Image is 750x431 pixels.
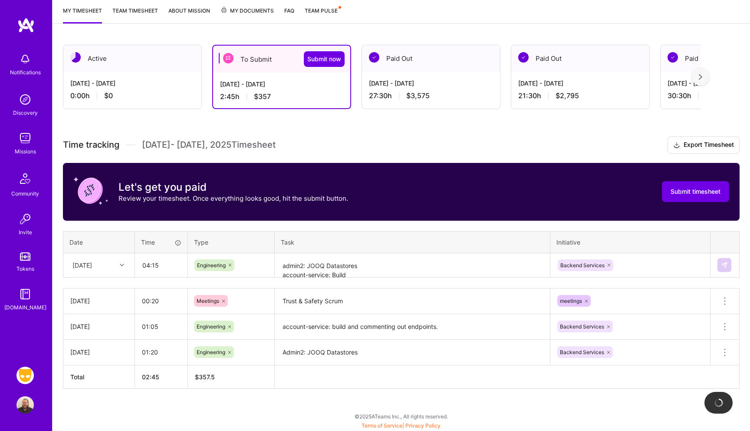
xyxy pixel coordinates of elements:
button: Export Timesheet [668,136,740,154]
i: icon Download [673,141,680,150]
div: [DATE] [70,348,128,357]
div: [DATE] - [DATE] [70,79,194,88]
img: Community [15,168,36,189]
div: Missions [15,147,36,156]
span: $ 357.5 [195,373,215,381]
a: About Mission [168,6,210,23]
img: loading [713,397,724,408]
div: Time [141,238,181,247]
span: $2,795 [556,91,579,100]
div: Invite [19,228,32,237]
span: [DATE] - [DATE] , 2025 Timesheet [142,139,276,150]
div: [DATE] [70,322,128,331]
div: Notifications [10,68,41,77]
div: © 2025 ATeams Inc., All rights reserved. [52,405,750,427]
img: Grindr: Mobile + BE + Cloud [16,367,34,384]
div: Initiative [556,238,704,247]
img: bell [16,50,34,68]
div: Active [63,45,201,72]
img: right [699,74,702,80]
textarea: Trust & Safety Scrum [276,289,549,313]
div: 2:45 h [220,92,343,101]
span: | [362,422,441,429]
img: Paid Out [668,52,678,63]
img: coin [73,173,108,208]
div: Paid Out [511,45,649,72]
div: 27:30 h [369,91,493,100]
img: logo [17,17,35,33]
div: [DATE] - [DATE] [220,80,343,89]
span: meetings [560,298,582,304]
textarea: Admin2: JOOQ Datastores [276,341,549,365]
th: Date [63,231,135,253]
img: Submit [721,262,728,269]
textarea: account-service: build and commenting out endpoints. [276,315,549,339]
div: Community [11,189,39,198]
div: [DATE] - [DATE] [369,79,493,88]
a: Privacy Policy [405,422,441,429]
span: $3,575 [406,91,430,100]
div: 0:00 h [70,91,194,100]
div: Tokens [16,264,34,273]
img: Paid Out [518,52,529,63]
img: tokens [20,252,30,261]
input: HH:MM [135,315,187,338]
input: HH:MM [135,289,187,312]
span: Meetings [197,298,219,304]
a: FAQ [284,6,294,23]
span: Engineering [197,262,226,269]
img: To Submit [223,53,234,63]
span: Time tracking [63,139,119,150]
span: Engineering [197,323,225,330]
textarea: admin2: JOOQ Datastores account-service: Build [276,254,549,277]
span: My Documents [220,6,274,16]
img: User Avatar [16,396,34,414]
img: Invite [16,210,34,228]
th: Type [188,231,275,253]
a: Team timesheet [112,6,158,23]
p: Review your timesheet. Once everything looks good, hit the submit button. [118,194,348,203]
div: [DATE] [72,261,92,270]
img: Paid Out [369,52,379,63]
div: [DOMAIN_NAME] [4,303,46,312]
img: Active [70,52,81,63]
input: HH:MM [135,254,187,277]
div: null [717,258,732,272]
span: $357 [254,92,271,101]
a: My timesheet [63,6,102,23]
i: icon Chevron [120,263,124,267]
a: Terms of Service [362,422,402,429]
img: teamwork [16,129,34,147]
div: Paid Out [362,45,500,72]
div: 21:30 h [518,91,642,100]
th: 02:45 [135,365,188,388]
span: Submit now [307,55,341,63]
th: Total [63,365,135,388]
h3: Let's get you paid [118,181,348,194]
span: Backend Services [560,349,604,355]
input: HH:MM [135,341,187,364]
span: Submit timesheet [671,187,720,196]
th: Task [275,231,550,253]
div: [DATE] [70,296,128,305]
span: Team Pulse [305,7,338,14]
span: Backend Services [560,262,605,269]
img: guide book [16,285,34,303]
div: To Submit [213,46,350,73]
img: discovery [16,91,34,108]
div: Discovery [13,108,38,117]
span: $0 [104,91,113,100]
div: [DATE] - [DATE] [518,79,642,88]
span: Engineering [197,349,225,355]
span: Backend Services [560,323,604,330]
